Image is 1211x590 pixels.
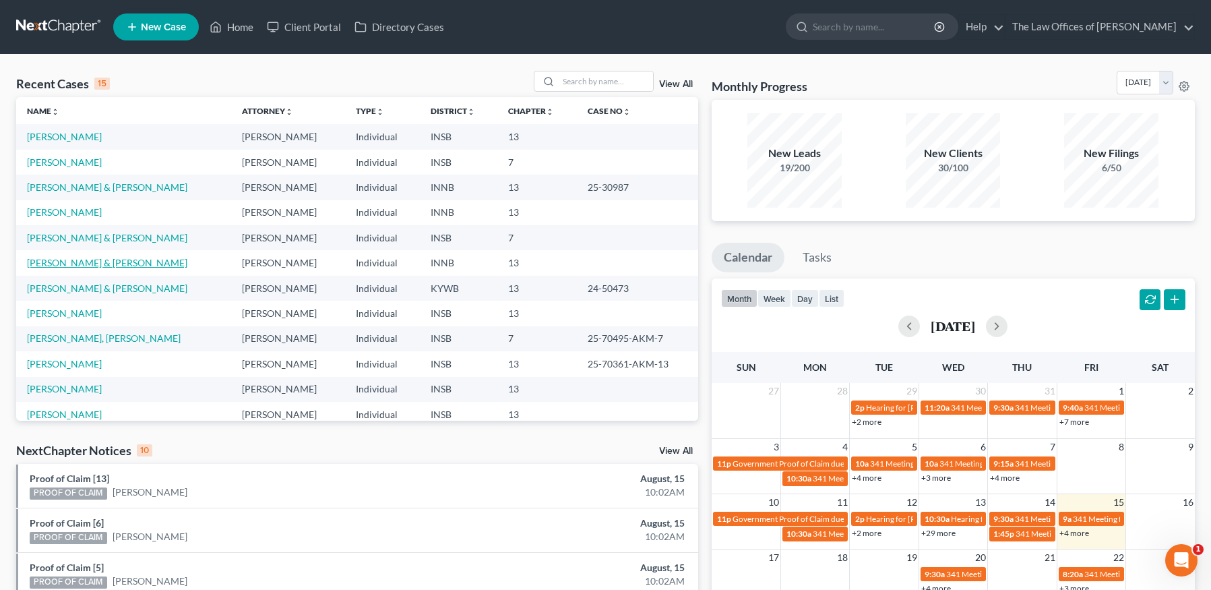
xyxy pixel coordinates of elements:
[497,225,577,250] td: 7
[27,307,102,319] a: [PERSON_NAME]
[870,459,991,469] span: 341 Meeting for [PERSON_NAME]
[94,78,110,90] div: 15
[786,529,811,539] span: 10:30a
[974,550,987,566] span: 20
[1059,417,1089,427] a: +7 more
[475,561,685,574] div: August, 15
[791,289,819,307] button: day
[905,550,919,566] span: 19
[747,146,842,161] div: New Leads
[508,106,554,116] a: Chapterunfold_more
[767,383,780,399] span: 27
[27,131,102,142] a: [PERSON_NAME]
[974,383,987,399] span: 30
[231,124,345,149] td: [PERSON_NAME]
[475,517,685,530] div: August, 15
[659,80,693,89] a: View All
[231,326,345,351] td: [PERSON_NAME]
[231,377,345,402] td: [PERSON_NAME]
[27,181,187,193] a: [PERSON_NAME] & [PERSON_NAME]
[345,200,420,225] td: Individual
[27,383,102,394] a: [PERSON_NAME]
[906,146,1000,161] div: New Clients
[16,76,110,92] div: Recent Cases
[757,289,791,307] button: week
[30,577,107,589] div: PROOF OF CLAIM
[993,459,1014,469] span: 9:15a
[27,257,187,268] a: [PERSON_NAME] & [PERSON_NAME]
[1084,569,1206,579] span: 341 Meeting for [PERSON_NAME]
[836,383,849,399] span: 28
[910,439,919,455] span: 5
[420,225,498,250] td: INSB
[420,175,498,200] td: INNB
[905,383,919,399] span: 29
[345,175,420,200] td: Individual
[959,15,1004,39] a: Help
[819,289,844,307] button: list
[1015,459,1136,469] span: 341 Meeting for [PERSON_NAME]
[345,225,420,250] td: Individual
[939,459,1061,469] span: 341 Meeting for [PERSON_NAME]
[420,301,498,326] td: INSB
[1084,361,1098,373] span: Fri
[420,402,498,427] td: INSB
[993,403,1014,413] span: 9:30a
[30,517,104,529] a: Proof of Claim [6]
[27,283,187,294] a: [PERSON_NAME] & [PERSON_NAME]
[475,574,685,588] div: 10:02AM
[906,161,1000,175] div: 30/100
[231,225,345,250] td: [PERSON_NAME]
[852,417,881,427] a: +2 more
[27,106,59,116] a: Nameunfold_more
[659,446,693,456] a: View All
[345,402,420,427] td: Individual
[1005,15,1194,39] a: The Law Offices of [PERSON_NAME]
[577,351,698,376] td: 25-70361-AKM-13
[497,276,577,301] td: 13
[497,402,577,427] td: 13
[623,108,631,116] i: unfold_more
[420,250,498,275] td: INNB
[1012,361,1032,373] span: Thu
[942,361,964,373] span: Wed
[737,361,756,373] span: Sun
[356,106,384,116] a: Typeunfold_more
[27,332,181,344] a: [PERSON_NAME], [PERSON_NAME]
[1117,383,1125,399] span: 1
[1016,529,1137,539] span: 341 Meeting for [PERSON_NAME]
[203,15,260,39] a: Home
[345,250,420,275] td: Individual
[1112,494,1125,510] span: 15
[993,514,1014,524] span: 9:30a
[30,488,107,500] div: PROOF OF CLAIM
[813,529,934,539] span: 341 Meeting for [PERSON_NAME]
[1015,403,1136,413] span: 341 Meeting for [PERSON_NAME]
[1152,361,1169,373] span: Sat
[852,473,881,483] a: +4 more
[559,71,653,91] input: Search by name...
[866,514,971,524] span: Hearing for [PERSON_NAME]
[497,175,577,200] td: 13
[772,439,780,455] span: 3
[1187,383,1195,399] span: 2
[113,485,187,499] a: [PERSON_NAME]
[813,473,1005,483] span: 341 Meeting for [PERSON_NAME] & [PERSON_NAME]
[1063,569,1083,579] span: 8:20a
[1059,528,1089,538] a: +4 more
[993,529,1014,539] span: 1:45p
[577,175,698,200] td: 25-30987
[1117,439,1125,455] span: 8
[786,473,811,483] span: 10:30a
[497,351,577,376] td: 13
[1043,550,1057,566] span: 21
[475,530,685,543] div: 10:02AM
[905,494,919,510] span: 12
[1165,544,1198,577] iframe: Intercom live chat
[420,150,498,175] td: INSB
[231,200,345,225] td: [PERSON_NAME]
[1063,514,1072,524] span: 9a
[951,403,1072,413] span: 341 Meeting for [PERSON_NAME]
[475,472,685,485] div: August, 15
[990,473,1020,483] a: +4 more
